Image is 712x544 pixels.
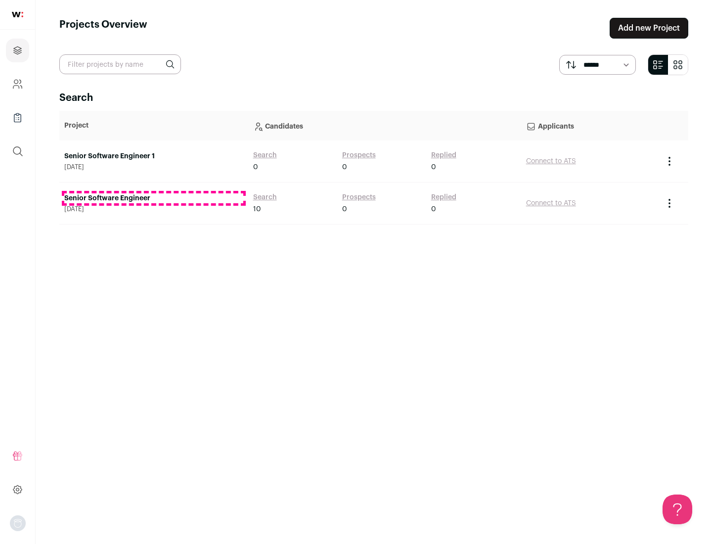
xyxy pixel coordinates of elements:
[664,197,675,209] button: Project Actions
[253,162,258,172] span: 0
[59,91,688,105] h2: Search
[663,495,692,524] iframe: Help Scout Beacon - Open
[526,116,654,136] p: Applicants
[431,192,456,202] a: Replied
[610,18,688,39] a: Add new Project
[6,106,29,130] a: Company Lists
[526,158,576,165] a: Connect to ATS
[6,72,29,96] a: Company and ATS Settings
[431,162,436,172] span: 0
[10,515,26,531] img: nopic.png
[253,192,277,202] a: Search
[431,150,456,160] a: Replied
[10,515,26,531] button: Open dropdown
[59,54,181,74] input: Filter projects by name
[342,204,347,214] span: 0
[59,18,147,39] h1: Projects Overview
[526,200,576,207] a: Connect to ATS
[342,192,376,202] a: Prospects
[253,204,261,214] span: 10
[253,150,277,160] a: Search
[64,193,243,203] a: Senior Software Engineer
[64,151,243,161] a: Senior Software Engineer 1
[342,162,347,172] span: 0
[12,12,23,17] img: wellfound-shorthand-0d5821cbd27db2630d0214b213865d53afaa358527fdda9d0ea32b1df1b89c2c.svg
[664,155,675,167] button: Project Actions
[6,39,29,62] a: Projects
[342,150,376,160] a: Prospects
[253,116,516,136] p: Candidates
[64,121,243,131] p: Project
[64,163,243,171] span: [DATE]
[431,204,436,214] span: 0
[64,205,243,213] span: [DATE]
